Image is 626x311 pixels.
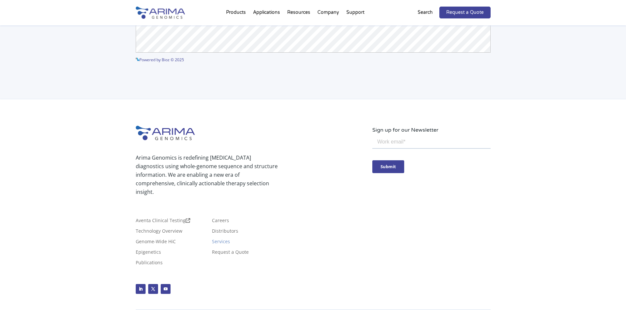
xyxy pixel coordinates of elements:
[212,229,238,236] a: Distributors
[136,260,163,268] a: Publications
[136,239,176,246] a: Genome-Wide HiC
[148,284,158,294] a: Follow on X
[136,58,139,61] img: powered by bioz
[136,250,161,257] a: Epigenetics
[439,7,491,18] a: Request a Quote
[212,239,230,246] a: Services
[136,218,190,225] a: Aventa Clinical Testing
[418,8,433,17] p: Search
[161,284,171,294] a: Follow on Youtube
[445,55,491,64] a: See more details on Bioz
[136,284,146,294] a: Follow on LinkedIn
[136,57,184,63] a: Powered by Bioz © 2025
[372,134,491,177] iframe: Form 0
[136,7,185,19] img: Arima-Genomics-logo
[212,218,229,225] a: Careers
[136,126,195,140] img: Arima-Genomics-logo
[372,126,491,134] p: Sign up for our Newsletter
[212,250,249,257] a: Request a Quote
[136,229,182,236] a: Technology Overview
[136,153,278,196] p: Arima Genomics is redefining [MEDICAL_DATA] diagnostics using whole-genome sequence and structure...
